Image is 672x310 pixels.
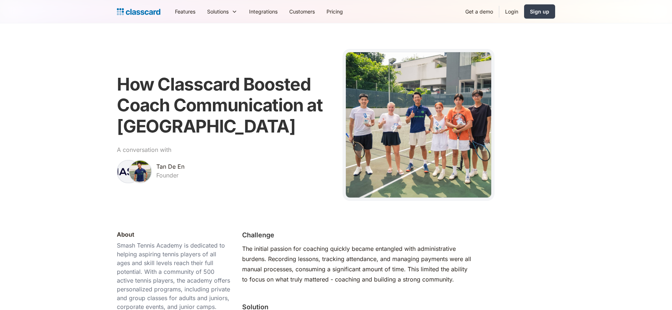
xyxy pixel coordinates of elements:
[207,8,229,15] div: Solutions
[117,230,134,239] div: About
[156,171,179,180] div: Founder
[242,244,474,284] div: The initial passion for coaching quickly became entangled with administrative burdens. Recording ...
[117,74,334,137] h1: How Classcard Boosted Coach Communication at [GEOGRAPHIC_DATA]
[243,3,283,20] a: Integrations
[201,3,243,20] div: Solutions
[117,145,171,154] div: A conversation with
[530,8,549,15] div: Sign up
[117,7,160,17] a: home
[169,3,201,20] a: Features
[242,230,274,240] h2: Challenge
[283,3,321,20] a: Customers
[321,3,349,20] a: Pricing
[499,3,524,20] a: Login
[524,4,555,19] a: Sign up
[459,3,499,20] a: Get a demo
[156,162,184,171] div: Tan De En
